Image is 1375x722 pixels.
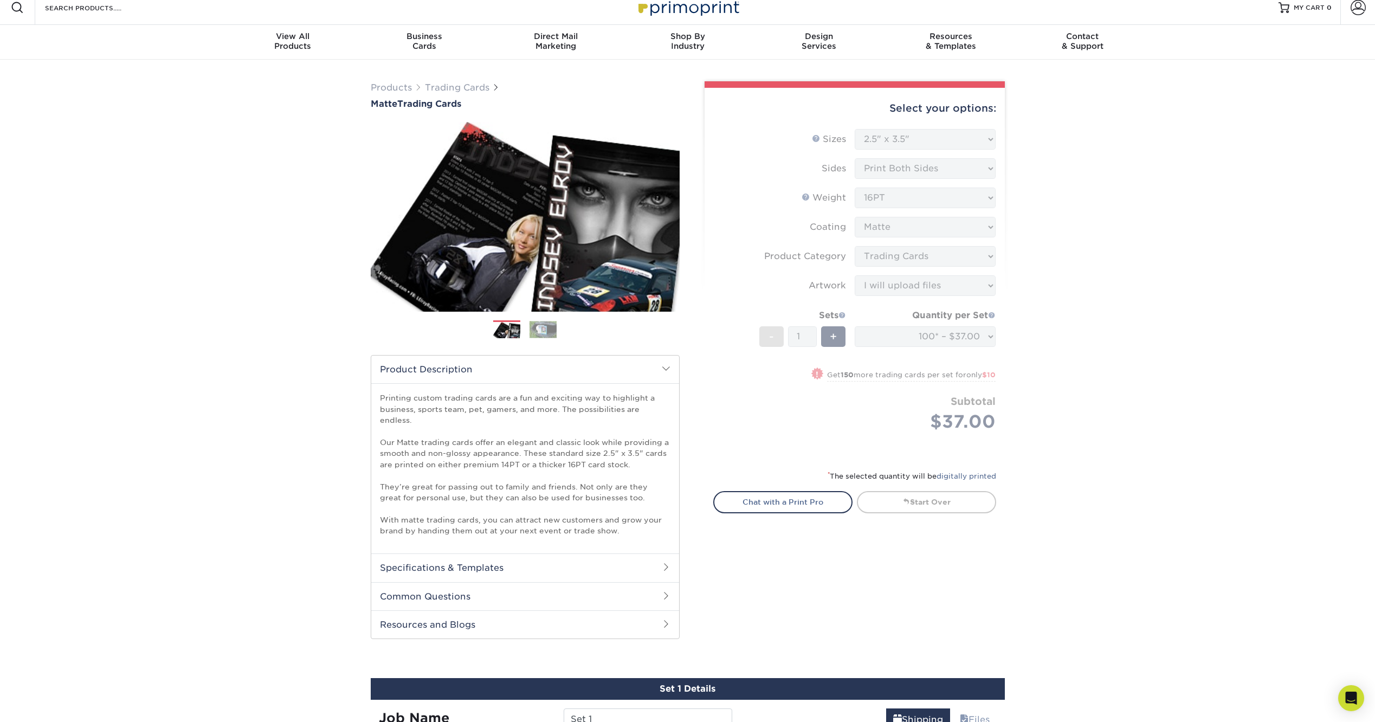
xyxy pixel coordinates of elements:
iframe: Google Customer Reviews [3,689,92,718]
a: DesignServices [753,25,885,60]
span: 0 [1327,4,1332,11]
div: Select your options: [713,88,996,129]
a: View AllProducts [227,25,359,60]
span: View All [227,31,359,41]
h2: Common Questions [371,582,679,610]
span: Matte [371,99,397,109]
h2: Resources and Blogs [371,610,679,639]
div: Open Intercom Messenger [1338,685,1364,711]
a: Start Over [857,491,996,513]
p: Printing custom trading cards are a fun and exciting way to highlight a business, sports team, pe... [380,392,670,536]
div: & Support [1017,31,1148,51]
img: Trading Cards 01 [493,321,520,340]
span: Contact [1017,31,1148,41]
a: Chat with a Print Pro [713,491,853,513]
a: Trading Cards [425,82,489,93]
div: Cards [358,31,490,51]
span: Business [358,31,490,41]
a: Products [371,82,412,93]
h2: Product Description [371,356,679,383]
input: SEARCH PRODUCTS..... [44,1,150,14]
a: MatteTrading Cards [371,99,680,109]
a: Contact& Support [1017,25,1148,60]
h2: Specifications & Templates [371,553,679,582]
div: Marketing [490,31,622,51]
div: Set 1 Details [371,678,1005,700]
div: Products [227,31,359,51]
span: Direct Mail [490,31,622,41]
a: digitally printed [937,472,996,480]
div: Services [753,31,885,51]
img: Trading Cards 02 [530,321,557,338]
span: Design [753,31,885,41]
span: Resources [885,31,1017,41]
img: Matte 01 [371,110,680,324]
small: The selected quantity will be [828,472,996,480]
span: Shop By [622,31,753,41]
a: Direct MailMarketing [490,25,622,60]
div: Industry [622,31,753,51]
a: BusinessCards [358,25,490,60]
a: Shop ByIndustry [622,25,753,60]
div: & Templates [885,31,1017,51]
a: Resources& Templates [885,25,1017,60]
span: MY CART [1294,3,1325,12]
h1: Trading Cards [371,99,680,109]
